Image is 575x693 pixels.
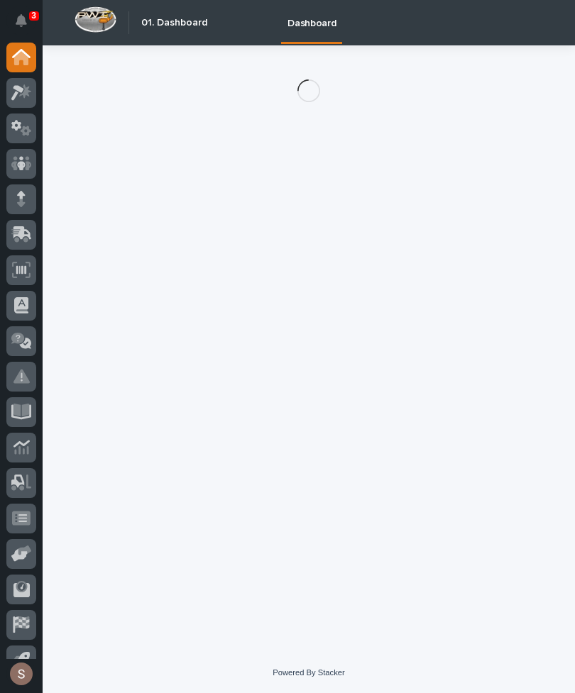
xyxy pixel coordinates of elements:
a: Powered By Stacker [273,668,344,677]
button: Notifications [6,6,36,35]
p: 3 [31,11,36,21]
button: users-avatar [6,659,36,689]
div: Notifications3 [18,14,36,37]
img: Workspace Logo [75,6,116,33]
h2: 01. Dashboard [141,14,207,31]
